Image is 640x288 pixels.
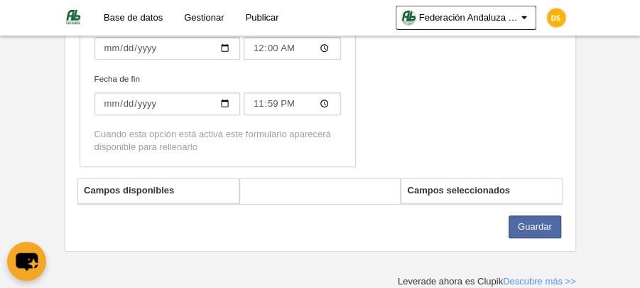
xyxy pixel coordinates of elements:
input: Fecha de inicio [244,37,341,60]
button: chat-button [7,242,46,281]
div: Leverade ahora es Clupik [398,275,576,288]
input: Fecha de inicio [94,37,240,60]
span: Federación Andaluza de Voleibol [419,11,519,25]
a: Descubre más >> [503,276,576,287]
div: Cuando esta opción está activa este formulario aparecerá disponible para rellenarlo [94,128,341,154]
img: c2l6ZT0zMHgzMCZmcz05JnRleHQ9RFMmYmc9ZmZiMzAw.png [547,9,565,27]
label: Fecha de fin [94,73,341,115]
input: Fecha de fin [94,92,240,115]
input: Fecha de fin [244,92,341,115]
button: Guardar [509,215,561,238]
label: Fecha de inicio [94,17,341,60]
img: Oap74nFcuaE6.30x30.jpg [401,11,416,25]
th: Campos disponibles [78,178,239,203]
a: Federación Andaluza de Voleibol [396,6,536,30]
th: Campos seleccionados [401,178,562,203]
img: Federación Andaluza de Voleibol [65,9,82,26]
